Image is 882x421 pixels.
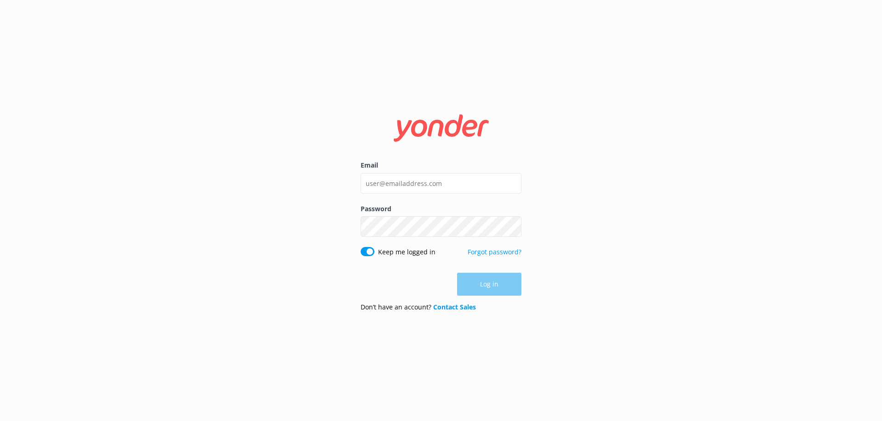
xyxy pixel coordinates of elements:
p: Don’t have an account? [361,302,476,312]
a: Forgot password? [468,247,521,256]
label: Password [361,204,521,214]
label: Email [361,160,521,170]
a: Contact Sales [433,303,476,311]
input: user@emailaddress.com [361,173,521,194]
label: Keep me logged in [378,247,435,257]
button: Show password [503,218,521,236]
